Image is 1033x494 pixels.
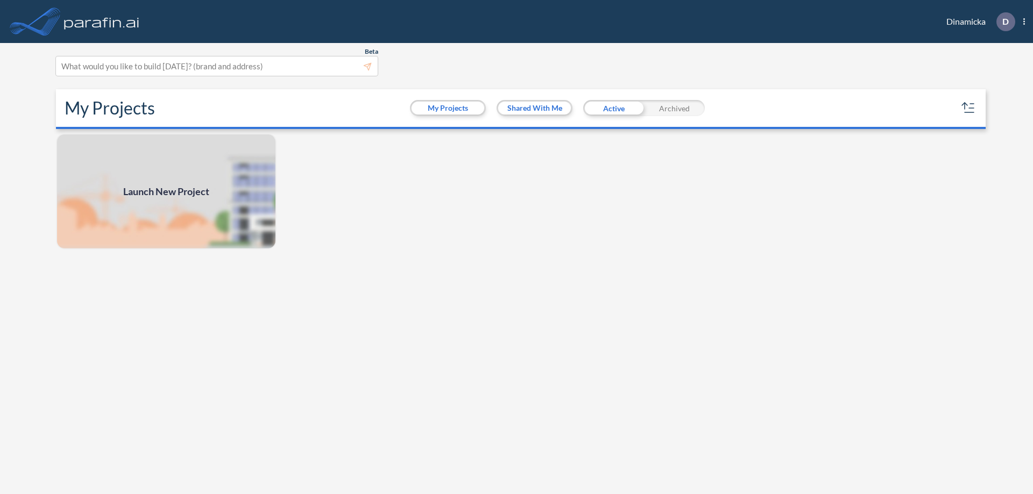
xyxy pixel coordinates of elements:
[412,102,484,114] button: My Projects
[960,99,977,117] button: sort
[56,133,277,249] a: Launch New Project
[930,12,1025,31] div: Dinamicka
[65,98,155,118] h2: My Projects
[498,102,571,114] button: Shared With Me
[365,47,378,56] span: Beta
[1002,17,1009,26] p: D
[56,133,277,249] img: add
[583,100,644,116] div: Active
[62,11,141,32] img: logo
[123,184,209,199] span: Launch New Project
[644,100,705,116] div: Archived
